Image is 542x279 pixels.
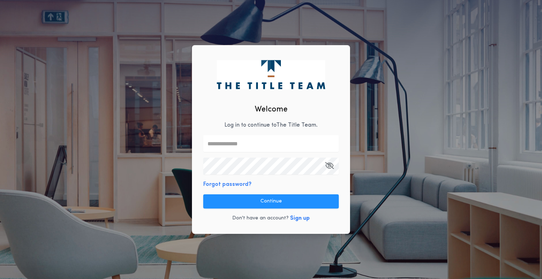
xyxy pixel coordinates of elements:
button: Forgot password? [203,180,252,189]
p: Don't have an account? [232,215,289,222]
h2: Welcome [255,104,288,115]
button: Sign up [290,214,310,223]
button: Continue [203,194,339,208]
p: Log in to continue to The Title Team . [224,121,318,129]
img: logo [217,60,325,89]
